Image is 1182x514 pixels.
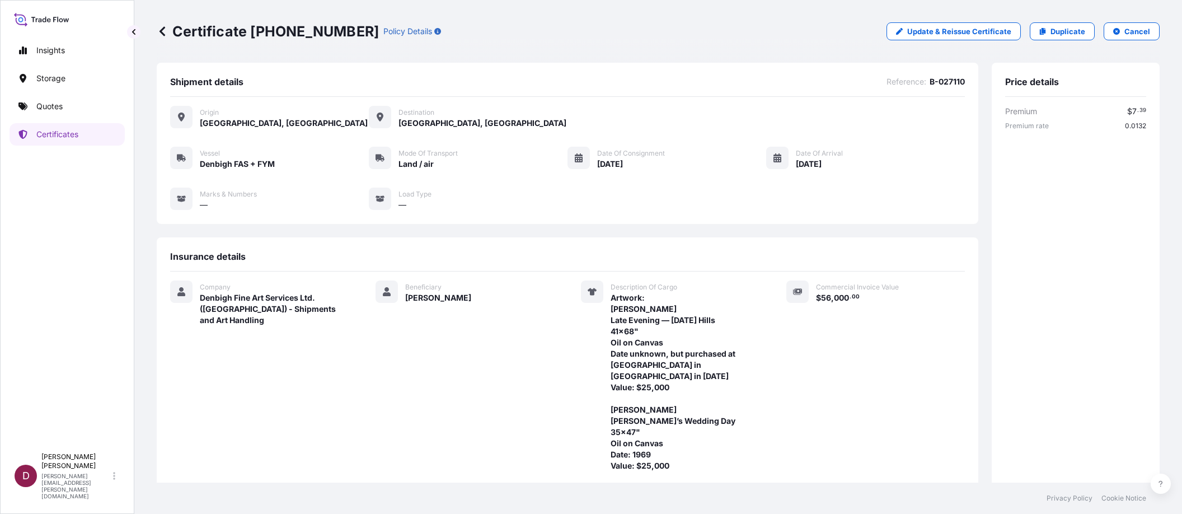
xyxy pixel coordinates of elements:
[834,294,849,302] span: 000
[907,26,1011,37] p: Update & Reissue Certificate
[1137,109,1139,113] span: .
[850,295,851,299] span: .
[200,190,257,199] span: Marks & Numbers
[398,149,458,158] span: Mode of Transport
[200,283,231,292] span: Company
[796,149,843,158] span: Date of Arrival
[10,123,125,146] a: Certificates
[1104,22,1160,40] button: Cancel
[170,251,246,262] span: Insurance details
[930,76,965,87] span: B-027110
[36,101,63,112] p: Quotes
[200,108,219,117] span: Origin
[200,199,208,211] span: —
[1125,122,1146,130] span: 0.0132
[36,73,65,84] p: Storage
[398,158,434,170] span: Land / air
[398,118,566,129] span: [GEOGRAPHIC_DATA], [GEOGRAPHIC_DATA]
[36,129,78,140] p: Certificates
[1132,108,1137,115] span: 7
[10,67,125,90] a: Storage
[405,283,442,292] span: Beneficiary
[200,158,275,170] span: Denbigh FAS + FYM
[1005,122,1049,130] span: Premium rate
[200,149,220,158] span: Vessel
[200,292,349,326] span: Denbigh Fine Art Services Ltd. ([GEOGRAPHIC_DATA]) - Shipments and Art Handling
[41,452,111,470] p: [PERSON_NAME] [PERSON_NAME]
[852,295,860,299] span: 00
[398,108,434,117] span: Destination
[821,294,831,302] span: 56
[36,45,65,56] p: Insights
[1127,108,1132,115] span: $
[886,22,1021,40] a: Update & Reissue Certificate
[1030,22,1095,40] a: Duplicate
[10,39,125,62] a: Insights
[398,199,406,211] span: —
[22,470,30,482] span: D
[831,294,834,302] span: ,
[41,473,111,499] p: [PERSON_NAME][EMAIL_ADDRESS][PERSON_NAME][DOMAIN_NAME]
[200,118,368,129] span: [GEOGRAPHIC_DATA], [GEOGRAPHIC_DATA]
[383,26,432,37] p: Policy Details
[597,158,623,170] span: [DATE]
[1101,494,1146,503] a: Cookie Notice
[10,95,125,118] a: Quotes
[1139,109,1146,113] span: 39
[1005,106,1037,117] span: Premium
[597,149,665,158] span: Date of Consignment
[796,158,822,170] span: [DATE]
[398,190,431,199] span: Load Type
[157,22,379,40] p: Certificate [PHONE_NUMBER]
[170,76,243,87] span: Shipment details
[1124,26,1150,37] p: Cancel
[1005,76,1059,87] span: Price details
[816,283,899,292] span: Commercial Invoice Value
[1047,494,1092,503] a: Privacy Policy
[816,294,821,302] span: $
[405,292,471,303] span: [PERSON_NAME]
[611,283,677,292] span: Description Of Cargo
[886,76,926,87] span: Reference :
[1050,26,1085,37] p: Duplicate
